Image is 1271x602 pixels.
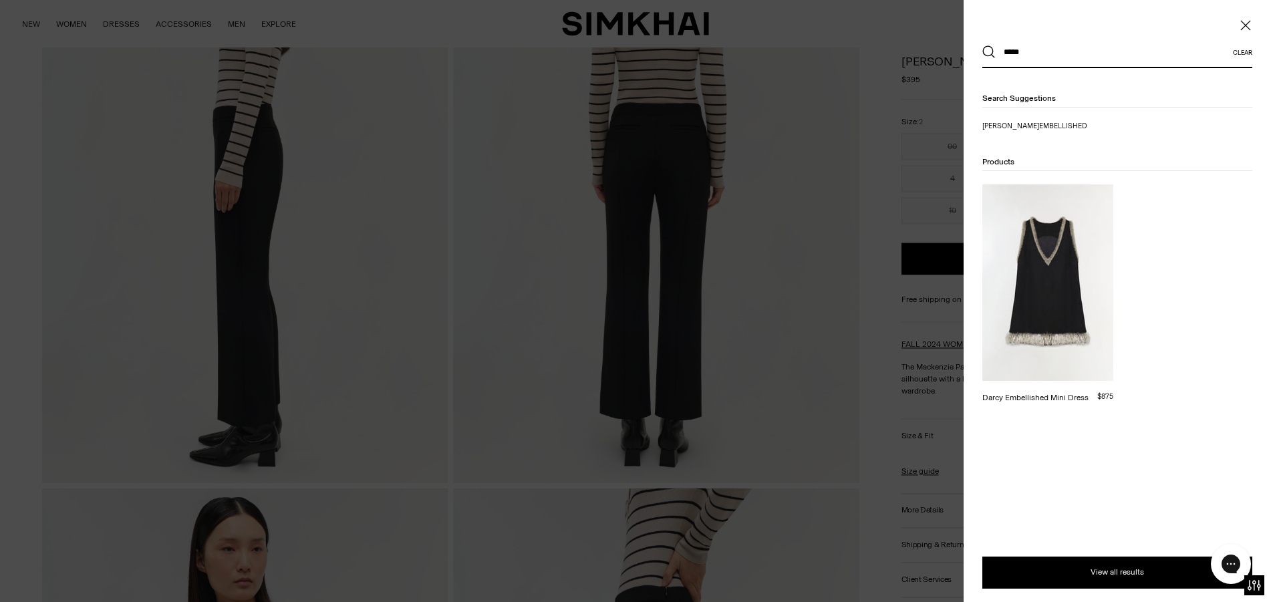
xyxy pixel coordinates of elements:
[982,184,1113,404] a: Darcy Embellished Mini Dress Darcy Embellished Mini Dress $875
[1239,19,1252,32] button: Close
[1204,539,1258,589] iframe: Gorgias live chat messenger
[982,184,1113,381] img: Darcy Embellished Mini Dress
[982,157,1014,166] span: Products
[1039,122,1087,130] span: embellished
[1233,49,1252,56] button: Clear
[996,37,1233,67] input: What are you looking for?
[982,45,996,59] button: Search
[982,557,1252,589] button: View all results
[982,94,1056,103] span: Search suggestions
[982,121,1113,132] a: darcy embellished
[1097,392,1113,401] span: $875
[11,551,134,591] iframe: Sign Up via Text for Offers
[982,122,1039,130] mark: [PERSON_NAME]
[982,392,1089,404] div: Darcy Embellished Mini Dress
